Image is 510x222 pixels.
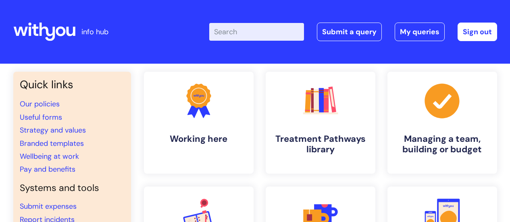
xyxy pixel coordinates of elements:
p: info hub [81,25,108,38]
a: Branded templates [20,139,84,148]
h4: Systems and tools [20,183,125,194]
h4: Working here [150,134,247,144]
a: Useful forms [20,112,62,122]
a: Our policies [20,99,60,109]
h4: Treatment Pathways library [272,134,369,155]
h3: Quick links [20,78,125,91]
a: Sign out [458,23,497,41]
a: Managing a team, building or budget [387,72,497,174]
a: Wellbeing at work [20,151,79,161]
a: Submit a query [317,23,382,41]
a: Working here [144,72,254,174]
a: Submit expenses [20,201,77,211]
div: | - [209,23,497,41]
a: Treatment Pathways library [266,72,375,174]
a: Strategy and values [20,125,86,135]
input: Search [209,23,304,41]
a: My queries [395,23,445,41]
h4: Managing a team, building or budget [394,134,491,155]
a: Pay and benefits [20,164,75,174]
